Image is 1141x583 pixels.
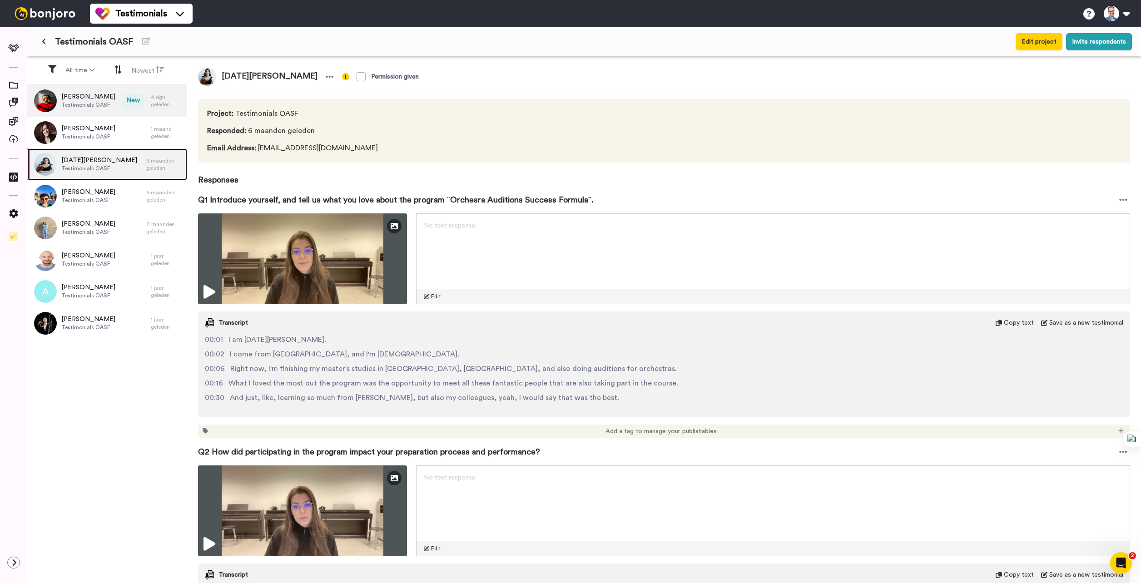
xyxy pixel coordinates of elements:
[1016,33,1062,50] button: Edit project
[205,334,223,345] span: 00:01
[61,283,115,292] span: [PERSON_NAME]
[61,156,137,165] span: [DATE][PERSON_NAME]
[205,392,224,403] span: 00:30
[230,349,459,360] span: I come from [GEOGRAPHIC_DATA], and I'm [DEMOGRAPHIC_DATA].
[34,248,57,271] img: e9c620cf-ba48-40c8-b429-627f6d03d423.jpeg
[207,108,487,119] span: Testimonials OASF
[95,6,110,21] img: tm-color.svg
[34,89,57,112] img: 90a0dc19-98ea-407d-9686-f3a771abe3c6.jpeg
[61,315,115,324] span: [PERSON_NAME]
[34,121,57,144] img: 4c8827c0-ed98-4643-b306-55bb7ccd549d.jpeg
[198,193,594,206] span: Q1 Introduce yourself, and tell us what you love about the program ¨Orchesra Auditions Success Fo...
[216,68,323,86] span: [DATE][PERSON_NAME]
[126,62,170,79] button: Newest
[27,276,187,307] a: [PERSON_NAME]Testimonials OASF1 jaar geleden
[27,307,187,339] a: [PERSON_NAME]Testimonials OASF1 jaar geleden
[207,125,487,136] span: 6 maanden geleden
[60,62,100,79] button: All time
[146,221,183,235] div: 7 maanden geleden
[228,334,326,345] span: I am [DATE][PERSON_NAME].
[61,92,115,101] span: [PERSON_NAME]
[205,570,214,579] img: transcript.svg
[61,251,115,260] span: [PERSON_NAME]
[198,68,216,86] img: 81ead7e4-c729-45c7-b9b5-2376dd8c2456.jpeg
[61,219,115,228] span: [PERSON_NAME]
[27,85,187,117] a: [PERSON_NAME]Testimonials OASFNew4 dgn geleden
[34,153,57,176] img: 81ead7e4-c729-45c7-b9b5-2376dd8c2456.jpeg
[198,445,540,458] span: Q2 How did participating in the program impact your preparation process and performance?
[61,324,115,331] span: Testimonials OASF
[1066,33,1132,50] button: Invite respondents
[207,127,246,134] span: Responded :
[34,185,57,208] img: 93605e31-dc11-449a-a099-963f4063c4e8.jpeg
[123,94,144,108] span: New
[207,144,256,152] span: Email Address :
[61,101,115,109] span: Testimonials OASF
[61,292,115,299] span: Testimonials OASF
[61,197,115,204] span: Testimonials OASF
[151,284,183,299] div: 1 jaar geleden
[371,72,419,81] div: Permission given
[218,570,248,579] span: Transcript
[1049,318,1123,327] span: Save as a new testimonial
[342,73,349,80] img: info-yellow.svg
[61,260,115,267] span: Testimonials OASF
[61,188,115,197] span: [PERSON_NAME]
[198,163,1130,186] span: Responses
[151,252,183,267] div: 1 jaar geleden
[205,363,225,374] span: 00:06
[11,7,79,20] img: bj-logo-header-white.svg
[431,545,441,552] span: Edit
[27,148,187,180] a: [DATE][PERSON_NAME]Testimonials OASF6 maanden geleden
[27,212,187,244] a: [PERSON_NAME]Testimonials OASF7 maanden geleden
[605,427,717,436] span: Add a tag to manage your publishables
[34,217,57,239] img: 985e1a3c-d4ce-4f85-893b-e3612e3ca5d2.jpeg
[424,222,476,229] span: No text response
[207,143,487,153] span: [EMAIL_ADDRESS][DOMAIN_NAME]
[61,124,115,133] span: [PERSON_NAME]
[27,117,187,148] a: [PERSON_NAME]Testimonials OASF1 maand geleden
[431,293,441,300] span: Edit
[228,378,678,389] span: What I loved the most out the program was the opportunity to meet all these fantastic people that...
[27,244,187,276] a: [PERSON_NAME]Testimonials OASF1 jaar geleden
[146,189,183,203] div: 6 maanden geleden
[34,280,57,303] img: a.png
[205,318,214,327] img: transcript.svg
[61,133,115,140] span: Testimonials OASF
[1004,318,1034,327] span: Copy text
[61,228,115,236] span: Testimonials OASF
[198,465,407,556] img: 59922ee6-674a-4e6a-851d-4f0a29b65859-thumbnail_full-1739122566.jpg
[1110,552,1132,574] iframe: Intercom live chat
[151,94,183,108] div: 4 dgn geleden
[207,110,233,117] span: Project :
[205,349,224,360] span: 00:02
[146,157,183,172] div: 6 maanden geleden
[205,378,223,389] span: 00:16
[230,363,677,374] span: Right now, I'm finishing my master's studies in [GEOGRAPHIC_DATA], [GEOGRAPHIC_DATA], and also do...
[115,7,167,20] span: Testimonials
[9,232,18,241] img: Checklist.svg
[27,180,187,212] a: [PERSON_NAME]Testimonials OASF6 maanden geleden
[1049,570,1123,579] span: Save as a new testimonial
[1129,552,1136,559] span: 2
[34,312,57,335] img: c8ac9942-2160-4d38-a01c-95560fdd1c23.jpeg
[218,318,248,327] span: Transcript
[230,392,619,403] span: And just, like, learning so much from [PERSON_NAME], but also my colleagues, yeah, I would say th...
[55,35,133,48] span: Testimonials OASF
[61,165,137,172] span: Testimonials OASF
[151,125,183,140] div: 1 maand geleden
[1004,570,1034,579] span: Copy text
[198,213,407,304] img: bbcf0a98-17b5-4b99-9e19-973c01029499-thumbnail_full-1739122341.jpg
[151,316,183,331] div: 1 jaar geleden
[424,474,476,481] span: No text response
